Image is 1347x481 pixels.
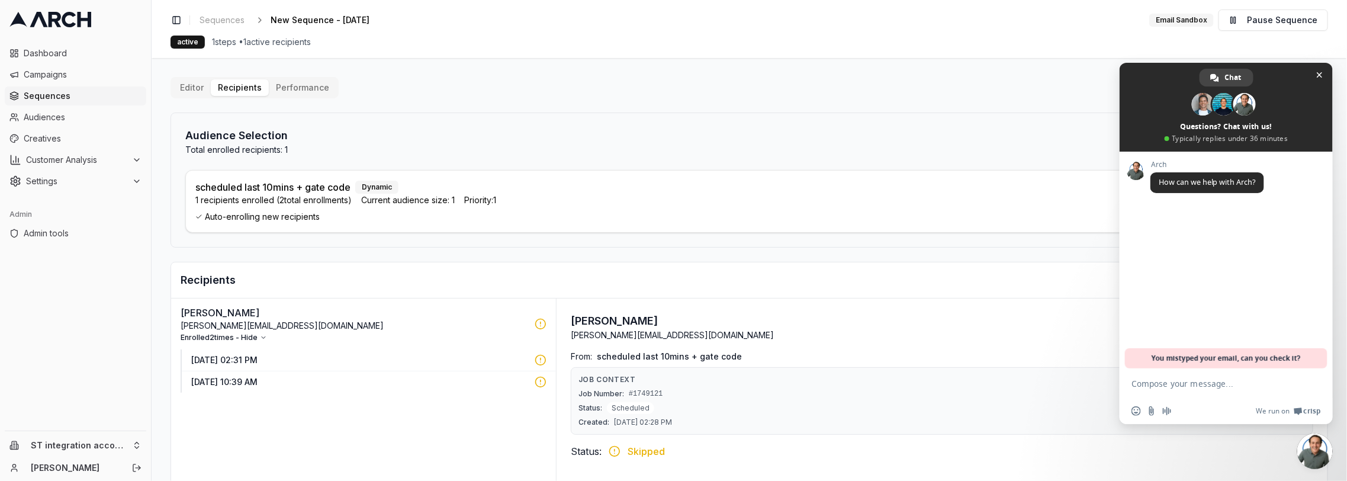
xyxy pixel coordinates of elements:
[195,194,352,206] span: 1 recipients enrolled
[181,306,528,320] p: [PERSON_NAME]
[1225,69,1242,86] span: Chat
[571,313,774,329] h3: [PERSON_NAME]
[578,389,624,399] span: Job Number:
[1159,177,1256,187] span: How can we help with Arch?
[171,299,556,349] button: [PERSON_NAME][PERSON_NAME][EMAIL_ADDRESS][DOMAIN_NAME]Enrolled2times - Hide
[571,329,774,341] p: [PERSON_NAME][EMAIL_ADDRESS][DOMAIN_NAME]
[1297,434,1333,469] a: Close chat
[1131,368,1297,398] textarea: Compose your message...
[24,69,142,81] span: Campaigns
[181,333,267,342] button: Enrolled2times - Hide
[5,108,146,127] a: Audiences
[185,144,288,156] p: Total enrolled recipients: 1
[191,376,528,388] p: [DATE] 10:39 AM
[185,127,288,144] h2: Audience Selection
[181,320,528,332] p: [PERSON_NAME][EMAIL_ADDRESS][DOMAIN_NAME]
[5,44,146,63] a: Dashboard
[212,36,311,48] span: 1 steps • 1 active recipients
[1131,406,1141,416] span: Insert an emoji
[578,375,1306,384] p: Job Context
[1219,9,1328,31] button: Pause Sequence
[171,36,205,49] div: active
[24,111,142,123] span: Audiences
[1313,69,1326,81] span: Close chat
[5,172,146,191] button: Settings
[597,351,742,363] span: scheduled last 10mins + gate code
[1162,406,1172,416] span: Audio message
[1150,161,1264,169] span: Arch
[195,180,351,194] p: scheduled last 10mins + gate code
[628,444,665,458] span: Skipped
[5,436,146,455] button: ST integration account
[578,418,609,427] span: Created:
[182,371,556,393] button: [DATE] 10:39 AM
[195,12,388,28] nav: breadcrumb
[274,195,352,205] span: ( 2 total enrollments)
[5,129,146,148] a: Creatives
[464,194,496,206] span: Priority: 1
[1256,406,1321,416] a: We run onCrisp
[5,65,146,84] a: Campaigns
[5,205,146,224] div: Admin
[1149,14,1214,27] div: Email Sandbox
[5,86,146,105] a: Sequences
[5,224,146,243] a: Admin tools
[5,150,146,169] button: Customer Analysis
[200,14,245,26] span: Sequences
[1304,406,1321,416] span: Crisp
[31,440,127,451] span: ST integration account
[24,133,142,145] span: Creatives
[1256,406,1290,416] span: We run on
[191,354,528,366] p: [DATE] 02:31 PM
[195,211,1201,223] span: Auto-enrolling new recipients
[269,79,336,96] button: Performance
[26,154,127,166] span: Customer Analysis
[24,227,142,239] span: Admin tools
[571,444,602,458] span: Status:
[571,351,592,363] span: From:
[31,462,119,474] a: [PERSON_NAME]
[24,90,142,102] span: Sequences
[629,389,663,399] span: #1749121
[181,272,1318,288] h2: Recipients
[24,47,142,59] span: Dashboard
[211,79,269,96] button: Recipients
[355,181,398,194] div: Dynamic
[271,14,369,26] span: New Sequence - [DATE]
[195,12,249,28] a: Sequences
[173,79,211,96] button: Editor
[128,460,145,476] button: Log out
[1147,406,1156,416] span: Send a file
[1152,348,1301,368] span: You mistyped your email, can you check it?
[1200,69,1253,86] a: Chat
[614,418,672,427] span: [DATE] 02:28 PM
[578,403,602,413] span: Status:
[26,175,127,187] span: Settings
[607,402,654,414] span: Scheduled
[361,194,455,206] span: Current audience size: 1
[182,349,556,371] button: [DATE] 02:31 PM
